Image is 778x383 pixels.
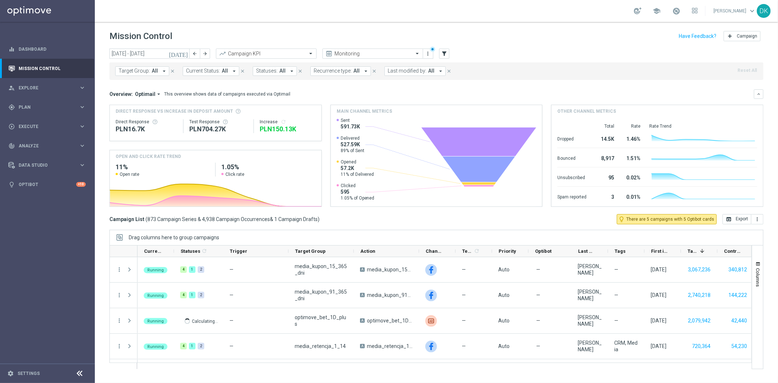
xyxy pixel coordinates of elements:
span: Targeted Customers [688,248,697,254]
div: Press SPACE to select this row. [110,257,138,283]
span: Drag columns here to group campaigns [129,235,219,240]
div: Analyze [8,143,79,149]
span: ( [146,216,147,223]
span: All [428,68,434,74]
button: more_vert [425,49,432,58]
button: more_vert [751,214,763,224]
div: 4 [180,292,187,298]
div: Bounced [557,152,587,163]
div: PLN16,695 [116,125,177,134]
span: & [270,216,273,222]
button: 3,067,236 [687,265,711,274]
button: 2,740,218 [687,291,711,300]
i: arrow_drop_down [161,68,167,74]
span: Templates [462,248,473,254]
button: add Campaign [724,31,760,41]
span: Data Studio [19,163,79,167]
h3: Campaign List [109,216,320,223]
div: 1.51% [623,152,640,163]
div: Facebook Custom Audience [425,290,437,301]
span: — [536,317,540,324]
div: Press SPACE to select this row. [110,283,138,308]
h1: Mission Control [109,31,172,42]
span: optimove_bet_1D_plus [367,317,413,324]
div: Dashboard [8,39,86,59]
span: media_kupon_91_365_dni [367,292,413,298]
img: Criteo [425,315,437,327]
button: close [297,67,303,75]
span: 1.05% of Opened [341,195,375,201]
i: refresh [280,119,286,125]
h4: OPEN AND CLICK RATE TREND [116,153,181,160]
h4: Main channel metrics [337,108,392,115]
span: Opened [341,159,374,165]
span: Execute [19,124,79,129]
i: open_in_browser [726,216,732,222]
a: Dashboard [19,39,86,59]
i: keyboard_arrow_right [79,123,86,130]
i: refresh [474,248,480,254]
i: settings [7,370,14,377]
img: Facebook Custom Audience [425,264,437,276]
span: All [353,68,360,74]
div: Dropped [557,132,587,144]
span: All [222,68,228,74]
button: open_in_browser Export [723,214,751,224]
i: more_vert [116,343,123,349]
i: equalizer [8,46,15,53]
div: 14.5K [595,132,614,144]
div: 0.01% [623,190,640,202]
a: Settings [18,371,40,376]
span: Current Status [144,248,162,254]
div: Direct Response [116,119,177,125]
a: Optibot [19,175,76,194]
i: arrow_drop_down [289,68,295,74]
span: — [536,266,540,273]
i: arrow_drop_down [231,68,237,74]
button: close [371,67,378,75]
div: Execute [8,123,79,130]
span: — [536,292,540,298]
div: Press SPACE to select this row. [138,334,754,359]
div: Data Studio [8,162,79,169]
i: more_vert [116,317,123,324]
i: trending_up [219,50,226,57]
span: Control Customers [724,248,742,254]
span: 11% of Delivered [341,171,374,177]
span: 57.2K [341,165,374,171]
button: Statuses: All arrow_drop_down [253,66,297,76]
button: 54,230 [731,342,748,351]
span: media_retencja_1_14 [367,343,413,349]
button: Mission Control [8,66,86,71]
i: arrow_drop_down [363,68,369,74]
colored-tag: Running [144,343,167,350]
h4: Other channel metrics [557,108,616,115]
div: Plan [8,104,79,111]
button: more_vert [116,292,123,298]
div: lightbulb Optibot +10 [8,182,86,187]
div: Press SPACE to select this row. [110,334,138,359]
div: This overview shows data of campaigns executed via Optimail [164,91,290,97]
button: Data Studio keyboard_arrow_right [8,162,86,168]
input: Select date range [109,49,190,59]
button: Current Status: All arrow_drop_down [183,66,239,76]
div: Mission Control [8,59,86,78]
colored-tag: Running [144,266,167,273]
button: Last modified by: All arrow_drop_down [384,66,446,76]
span: First in Range [651,248,669,254]
span: Analyze [19,144,79,148]
span: — [614,266,618,273]
span: Auto [498,343,510,349]
button: equalizer Dashboard [8,46,86,52]
button: 340,812 [728,265,748,274]
span: media_retencja_1_14 [295,343,346,349]
span: Running [147,293,164,298]
button: lightbulb_outline There are 5 campaigns with 5 Optibot cards [617,214,717,224]
div: Row Groups [129,235,219,240]
span: Open rate [120,171,139,177]
span: optimove_bet_1D_plus [295,314,348,327]
span: Tags [615,248,626,254]
button: 144,222 [728,291,748,300]
i: keyboard_arrow_right [79,104,86,111]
